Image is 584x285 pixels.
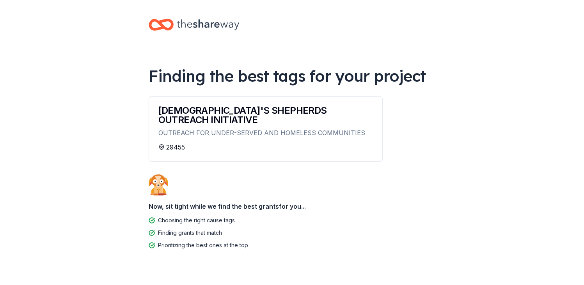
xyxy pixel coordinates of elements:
[158,241,248,250] div: Prioritizing the best ones at the top
[149,174,168,195] img: Dog waiting patiently
[158,228,222,237] div: Finding grants that match
[158,216,235,225] div: Choosing the right cause tags
[149,199,436,214] div: Now, sit tight while we find the best grants for you...
[158,106,373,125] div: [DEMOGRAPHIC_DATA]'S SHEPHERDS OUTREACH INITIATIVE
[158,128,373,138] div: OUTREACH FOR UNDER-SERVED AND HOMELESS COMMUNITIES
[149,65,436,87] div: Finding the best tags for your project
[158,142,373,152] div: 29455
